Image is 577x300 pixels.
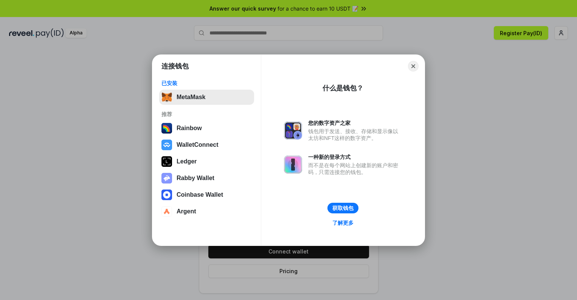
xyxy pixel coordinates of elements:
img: svg+xml,%3Csvg%20width%3D%22120%22%20height%3D%22120%22%20viewBox%3D%220%200%20120%20120%22%20fil... [161,123,172,134]
a: 了解更多 [328,218,358,228]
div: Rabby Wallet [177,175,214,182]
div: 了解更多 [332,219,354,226]
div: 获取钱包 [332,205,354,211]
div: WalletConnect [177,141,219,148]
button: Argent [159,204,254,219]
img: svg+xml,%3Csvg%20width%3D%2228%22%20height%3D%2228%22%20viewBox%3D%220%200%2028%2028%22%20fill%3D... [161,190,172,200]
div: Rainbow [177,125,202,132]
div: 钱包用于发送、接收、存储和显示像以太坊和NFT这样的数字资产。 [308,128,402,141]
button: MetaMask [159,90,254,105]
button: Rainbow [159,121,254,136]
div: MetaMask [177,94,205,101]
button: 获取钱包 [327,203,358,213]
img: svg+xml,%3Csvg%20xmlns%3D%22http%3A%2F%2Fwww.w3.org%2F2000%2Fsvg%22%20fill%3D%22none%22%20viewBox... [161,173,172,183]
h1: 连接钱包 [161,62,189,71]
div: 一种新的登录方式 [308,154,402,160]
div: 什么是钱包？ [323,84,363,93]
button: Ledger [159,154,254,169]
div: 您的数字资产之家 [308,120,402,126]
div: Coinbase Wallet [177,191,223,198]
img: svg+xml,%3Csvg%20width%3D%2228%22%20height%3D%2228%22%20viewBox%3D%220%200%2028%2028%22%20fill%3D... [161,206,172,217]
img: svg+xml,%3Csvg%20width%3D%2228%22%20height%3D%2228%22%20viewBox%3D%220%200%2028%2028%22%20fill%3D... [161,140,172,150]
img: svg+xml,%3Csvg%20xmlns%3D%22http%3A%2F%2Fwww.w3.org%2F2000%2Fsvg%22%20fill%3D%22none%22%20viewBox... [284,155,302,174]
div: 已安装 [161,80,252,87]
button: Rabby Wallet [159,171,254,186]
div: Argent [177,208,196,215]
img: svg+xml,%3Csvg%20xmlns%3D%22http%3A%2F%2Fwww.w3.org%2F2000%2Fsvg%22%20width%3D%2228%22%20height%3... [161,156,172,167]
button: Close [408,61,419,72]
img: svg+xml,%3Csvg%20fill%3D%22none%22%20height%3D%2233%22%20viewBox%3D%220%200%2035%2033%22%20width%... [161,92,172,103]
button: WalletConnect [159,137,254,152]
div: 而不是在每个网站上创建新的账户和密码，只需连接您的钱包。 [308,162,402,176]
div: Ledger [177,158,197,165]
button: Coinbase Wallet [159,187,254,202]
div: 推荐 [161,111,252,118]
img: svg+xml,%3Csvg%20xmlns%3D%22http%3A%2F%2Fwww.w3.org%2F2000%2Fsvg%22%20fill%3D%22none%22%20viewBox... [284,121,302,140]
